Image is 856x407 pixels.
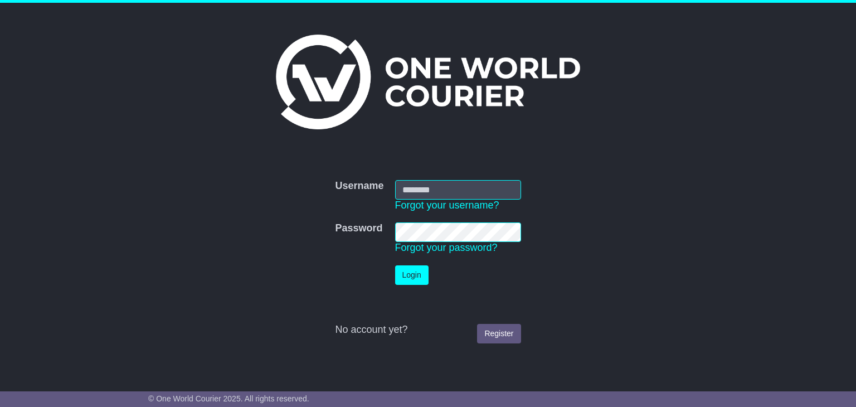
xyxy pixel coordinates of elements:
[335,180,383,192] label: Username
[477,324,521,343] a: Register
[395,200,499,211] a: Forgot your username?
[335,222,382,235] label: Password
[276,35,580,129] img: One World
[148,394,309,403] span: © One World Courier 2025. All rights reserved.
[395,265,429,285] button: Login
[395,242,498,253] a: Forgot your password?
[335,324,521,336] div: No account yet?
